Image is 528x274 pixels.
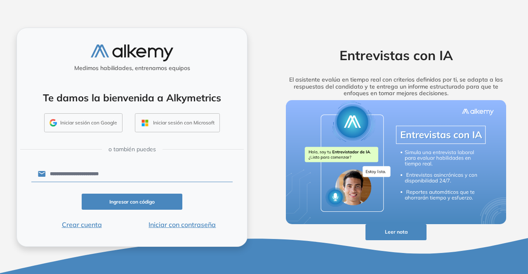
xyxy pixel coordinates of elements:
[273,76,519,97] h5: El asistente evalúa en tiempo real con criterios definidos por ti, se adapta a las respuestas del...
[379,178,528,274] div: Widget de chat
[49,119,57,126] img: GMAIL_ICON
[286,100,507,224] img: img-more-info
[132,220,233,230] button: Iniciar con contraseña
[135,113,220,132] button: Iniciar sesión con Microsoft
[379,178,528,274] iframe: Chat Widget
[140,118,150,128] img: OUTLOOK_ICON
[91,44,173,61] img: logo-alkemy
[82,194,182,210] button: Ingresar con código
[108,145,156,154] span: o también puedes
[273,47,519,63] h2: Entrevistas con IA
[28,92,236,104] h4: Te damos la bienvenida a Alkymetrics
[365,224,427,240] button: Leer nota
[44,113,123,132] button: Iniciar sesión con Google
[20,65,244,72] h5: Medimos habilidades, entrenamos equipos
[31,220,132,230] button: Crear cuenta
